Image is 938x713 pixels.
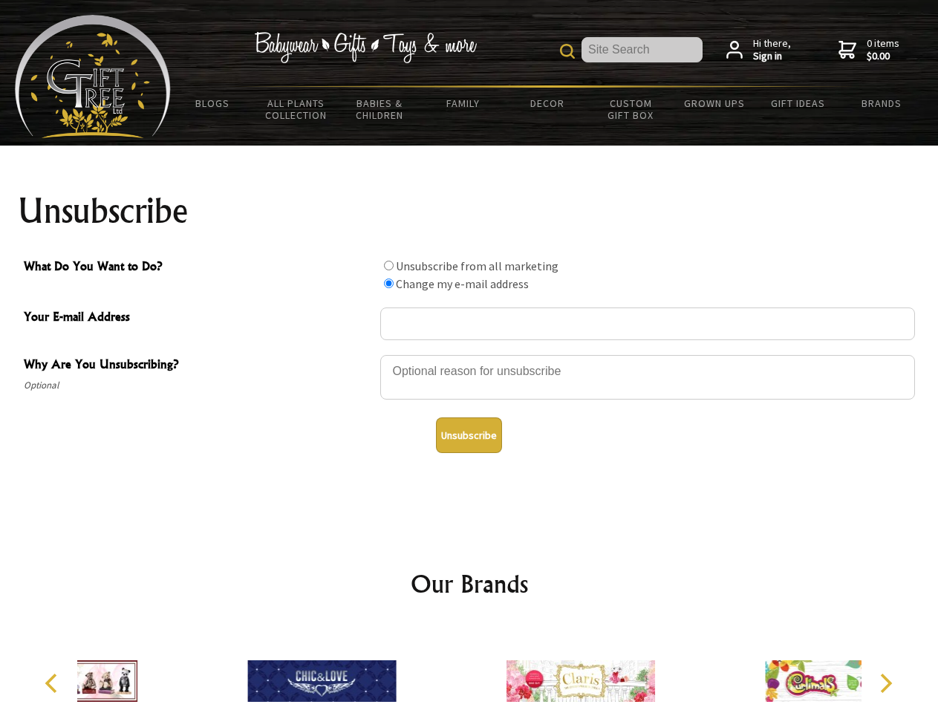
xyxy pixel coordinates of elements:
a: All Plants Collection [255,88,339,131]
img: Babywear - Gifts - Toys & more [254,32,477,63]
input: Your E-mail Address [380,307,915,340]
span: Why Are You Unsubscribing? [24,355,373,377]
a: Decor [505,88,589,119]
a: BLOGS [171,88,255,119]
button: Previous [37,667,70,700]
span: Your E-mail Address [24,307,373,329]
img: Babyware - Gifts - Toys and more... [15,15,171,138]
textarea: Why Are You Unsubscribing? [380,355,915,400]
label: Unsubscribe from all marketing [396,258,558,273]
a: Hi there,Sign in [726,37,791,63]
strong: Sign in [753,50,791,63]
span: 0 items [867,36,899,63]
input: Site Search [582,37,703,62]
button: Unsubscribe [436,417,502,453]
span: Hi there, [753,37,791,63]
a: Custom Gift Box [589,88,673,131]
h2: Our Brands [30,566,909,602]
input: What Do You Want to Do? [384,279,394,288]
a: Gift Ideas [756,88,840,119]
button: Next [869,667,902,700]
a: Grown Ups [672,88,756,119]
a: Brands [840,88,924,119]
label: Change my e-mail address [396,276,529,291]
img: product search [560,44,575,59]
h1: Unsubscribe [18,193,921,229]
span: Optional [24,377,373,394]
span: What Do You Want to Do? [24,257,373,279]
strong: $0.00 [867,50,899,63]
a: Family [422,88,506,119]
a: 0 items$0.00 [838,37,899,63]
a: Babies & Children [338,88,422,131]
input: What Do You Want to Do? [384,261,394,270]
